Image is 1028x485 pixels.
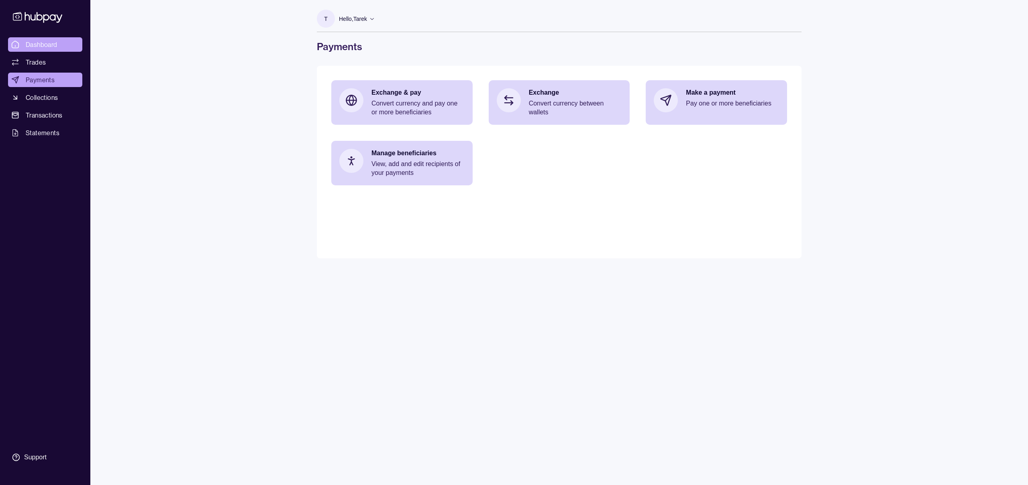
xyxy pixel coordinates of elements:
[371,149,465,158] p: Manage beneficiaries
[8,449,82,466] a: Support
[26,75,55,85] span: Payments
[8,73,82,87] a: Payments
[8,126,82,140] a: Statements
[339,14,367,23] p: Hello, Tarek
[529,88,622,97] p: Exchange
[371,160,465,177] p: View, add and edit recipients of your payments
[686,99,779,108] p: Pay one or more beneficiaries
[26,40,57,49] span: Dashboard
[8,37,82,52] a: Dashboard
[26,128,59,138] span: Statements
[8,90,82,105] a: Collections
[646,80,787,120] a: Make a paymentPay one or more beneficiaries
[8,108,82,122] a: Transactions
[331,80,473,125] a: Exchange & payConvert currency and pay one or more beneficiaries
[324,14,328,23] p: T
[26,110,63,120] span: Transactions
[331,141,473,185] a: Manage beneficiariesView, add and edit recipients of your payments
[686,88,779,97] p: Make a payment
[317,40,802,53] h1: Payments
[26,57,46,67] span: Trades
[8,55,82,69] a: Trades
[489,80,630,125] a: ExchangeConvert currency between wallets
[371,99,465,117] p: Convert currency and pay one or more beneficiaries
[371,88,465,97] p: Exchange & pay
[26,93,58,102] span: Collections
[529,99,622,117] p: Convert currency between wallets
[24,453,47,462] div: Support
